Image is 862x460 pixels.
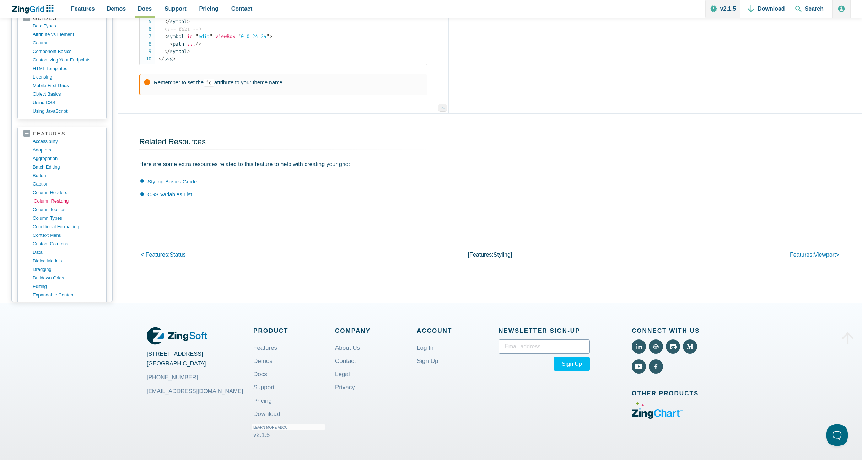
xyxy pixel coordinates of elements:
a: aggregation [33,154,101,163]
p: [features: ] [373,250,606,260]
a: drilldown grids [33,274,101,282]
iframe: Toggle Customer Support [826,424,848,446]
span: " [195,33,198,39]
a: exporting data [33,299,101,308]
a: View Code Pen (External) [649,339,663,354]
a: conditional formatting [33,223,101,231]
a: Contact [335,353,356,369]
code: id [204,79,214,87]
a: custom columns [33,240,101,248]
span: edit [193,33,212,39]
span: path [170,41,184,47]
span: Newsletter Sign‑up [499,326,590,336]
a: column resizing [34,197,102,205]
a: Features [253,339,277,356]
span: Demos [107,4,126,14]
a: data [33,248,101,257]
a: Related Resources [139,137,206,146]
span: </ [158,56,164,62]
p: Here are some extra resources related to this feature to help with creating your grid: [139,159,437,169]
span: Contact [231,4,253,14]
input: Email address [499,339,590,354]
span: Other Products [632,388,715,399]
span: > [269,33,272,39]
a: HTML templates [33,64,101,73]
a: Visit ZingChart (External) [632,414,683,420]
a: Pricing [253,392,272,409]
span: > [187,18,190,25]
span: " [266,33,269,39]
a: licensing [33,73,101,81]
a: < features:status [141,252,186,258]
span: Support [165,4,186,14]
span: viewport [814,252,836,258]
span: Product [253,326,335,336]
a: accessibility [33,137,101,146]
a: button [33,171,101,180]
span: " [210,33,212,39]
span: < [170,41,173,47]
a: [EMAIL_ADDRESS][DOMAIN_NAME] [147,383,243,400]
a: Sign Up [417,353,438,369]
a: caption [33,180,101,188]
a: View Medium (External) [683,339,697,354]
a: component basics [33,47,101,56]
span: Features [71,4,95,14]
span: svg [158,56,173,62]
a: Docs [253,366,267,383]
span: Account [417,326,499,336]
span: = [235,33,238,39]
span: <!-- Edit --> [164,26,201,32]
a: About Us [335,339,360,356]
a: batch editing [33,163,101,171]
a: column types [33,214,101,223]
a: adapters [33,146,101,154]
a: context menu [33,231,101,240]
a: Privacy [335,379,355,396]
span: Connect With Us [632,326,715,336]
button: Sign Up [554,357,590,371]
span: viewBox [215,33,235,39]
small: Learn More About [252,424,325,430]
a: View Facebook (External) [649,359,663,374]
a: dialog modals [33,257,101,265]
span: ... [187,41,195,47]
a: Demos [253,353,273,369]
a: editing [33,282,101,291]
span: symbol [164,18,187,25]
a: View Github (External) [666,339,680,354]
span: Company [335,326,417,336]
a: Attribute vs Element [33,30,101,39]
a: using JavaScript [33,107,101,116]
a: ZingChart Logo. Click to return to the homepage [11,5,57,14]
span: Docs [138,4,152,14]
a: Support [253,379,275,396]
a: column [33,39,101,47]
a: dragging [33,265,101,274]
a: [PHONE_NUMBER] [147,373,198,382]
span: /> [195,41,201,47]
span: v2.1.5 [253,432,270,438]
span: > [173,56,176,62]
a: guides [23,15,101,22]
span: < [164,33,167,39]
a: CSS Variables List [147,191,192,197]
a: customizing your endpoints [33,56,101,64]
a: column headers [33,188,101,197]
address: [STREET_ADDRESS] [GEOGRAPHIC_DATA] [147,349,253,383]
a: Learn More About v2.1.5 [253,419,327,443]
span: Pricing [199,4,219,14]
a: Download [253,406,280,422]
span: 0 0 24 24 [235,33,269,39]
span: status [169,252,185,258]
span: = [193,33,195,39]
a: mobile first grids [33,81,101,90]
span: id [187,33,193,39]
a: object basics [33,90,101,98]
a: using CSS [33,98,101,107]
a: Log In [417,339,433,356]
a: features:viewport> [790,252,839,258]
span: " [238,33,241,39]
a: Styling Basics Guide [147,178,197,184]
